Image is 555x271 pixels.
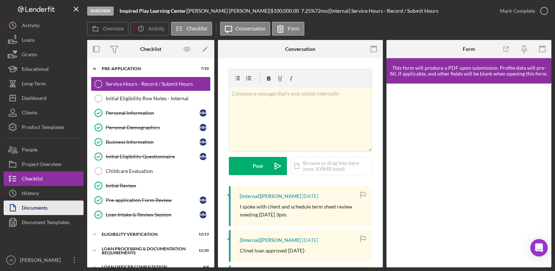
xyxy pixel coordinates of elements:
label: Form [288,26,300,32]
div: M M [199,124,207,131]
div: Project Overview [22,157,61,173]
text: JR [9,258,13,262]
div: Loan Intake & Review Session [106,212,199,218]
div: [Internal] [PERSON_NAME] [240,237,301,243]
div: Document Templates [22,215,69,231]
div: 72 mo [315,8,328,14]
button: Activity [130,22,169,36]
label: Conversation [236,26,266,32]
div: [PERSON_NAME] [18,253,65,269]
div: Conversation [285,46,315,52]
div: 12 / 13 [196,232,209,236]
div: Initial Eligibility Questionnaire [106,154,199,159]
time: 2025-06-17 17:00 [302,193,318,199]
button: Mark Complete [493,4,551,18]
iframe: Lenderfit form [394,91,545,260]
label: Activity [148,26,164,32]
time: 2025-06-10 21:55 [302,237,318,243]
div: [Internal] [PERSON_NAME] [240,193,301,199]
div: Initial Review [106,183,210,189]
div: 15 / 20 [196,248,209,253]
p: I spoke with client and schedule term sheet review meeting [DATE] 3pm. [240,203,365,219]
div: Pre-application Form Review [106,197,199,203]
div: Pre-Application [102,66,191,71]
a: Childcare Evaluation [91,164,211,178]
button: Project Overview [4,157,84,171]
p: Clinet loan approved [DATE]- [240,247,306,255]
div: $100,000.00 [271,8,301,14]
div: This form will produce a PDF upon submission. Profile data will pre-fill, if applicable, and othe... [390,65,548,77]
b: Inspired Play Learning Center [119,8,186,14]
div: Initial Eligibility Rvw Notes - Internal [106,96,210,101]
div: Post [253,157,263,175]
a: Initial Eligibility QuestionnaireMM [91,149,211,164]
div: Personal Demographics [106,125,199,130]
label: Overview [103,26,124,32]
div: In Review [87,7,114,16]
button: Checklist [171,22,212,36]
button: Form [272,22,304,36]
div: 7.25 % [301,8,315,14]
a: Personal DemographicsMM [91,120,211,135]
div: 4 / 4 [196,265,209,269]
a: Initial Review [91,178,211,193]
label: Checklist [187,26,207,32]
div: Childcare Evaluation [106,168,210,174]
a: Pre-application Form ReviewMM [91,193,211,207]
div: Personal Information [106,110,199,116]
div: Business Information [106,139,199,145]
button: Document Templates [4,215,84,230]
div: M M [199,197,207,204]
div: Checklist [22,171,43,188]
button: Documents [4,201,84,215]
div: Service Hours - Record / Submit Hours [106,81,210,87]
a: Initial Eligibility Rvw Notes - Internal [91,91,211,106]
button: Checklist [4,171,84,186]
div: History [22,186,39,202]
button: History [4,186,84,201]
a: Loan Intake & Review SessionMM [91,207,211,222]
div: | [Internal] Service Hours - Record / Submit Hours [328,8,438,14]
a: Business InformationMM [91,135,211,149]
div: Eligibility Verification [102,232,191,236]
div: Mark Complete [500,4,535,18]
div: Loan Officer Consultation [102,265,191,269]
button: Post [229,157,287,175]
div: M M [199,138,207,146]
div: Loan Processing & Documentation Requirements [102,247,191,255]
button: JR[PERSON_NAME] [4,253,84,267]
div: Form [463,46,475,52]
div: M M [199,211,207,218]
div: | [119,8,187,14]
div: 7 / 10 [196,66,209,71]
div: M M [199,109,207,117]
div: M M [199,153,207,160]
